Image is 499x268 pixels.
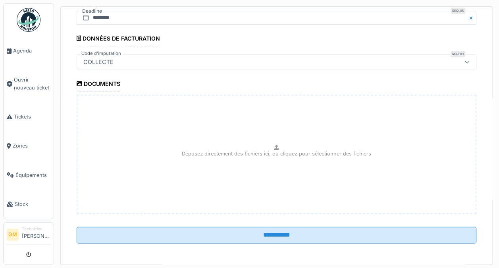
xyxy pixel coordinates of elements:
a: Zones [4,131,54,160]
span: Équipements [15,171,50,179]
a: GM Technicien[PERSON_NAME] [7,226,50,245]
a: Tickets [4,102,54,131]
li: [PERSON_NAME] [22,226,50,243]
div: Requis [451,8,465,14]
div: Données de facturation [77,33,160,46]
span: Stock [15,200,50,208]
a: Équipements [4,161,54,190]
span: Tickets [14,113,50,120]
li: GM [7,229,19,241]
a: Stock [4,190,54,219]
label: Code d'imputation [80,50,123,57]
div: Documents [77,78,120,91]
img: Badge_color-CXgf-gQk.svg [17,8,40,32]
span: Ouvrir nouveau ticket [14,76,50,91]
div: Requis [451,51,465,57]
p: Déposez directement des fichiers ici, ou cliquez pour sélectionner des fichiers [182,150,371,157]
div: COLLECTE [80,58,117,66]
a: Ouvrir nouveau ticket [4,65,54,102]
button: Close [468,11,476,25]
span: Agenda [13,47,50,54]
a: Agenda [4,36,54,65]
span: Zones [13,142,50,150]
div: Technicien [22,226,50,232]
label: Deadline [81,7,103,16]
